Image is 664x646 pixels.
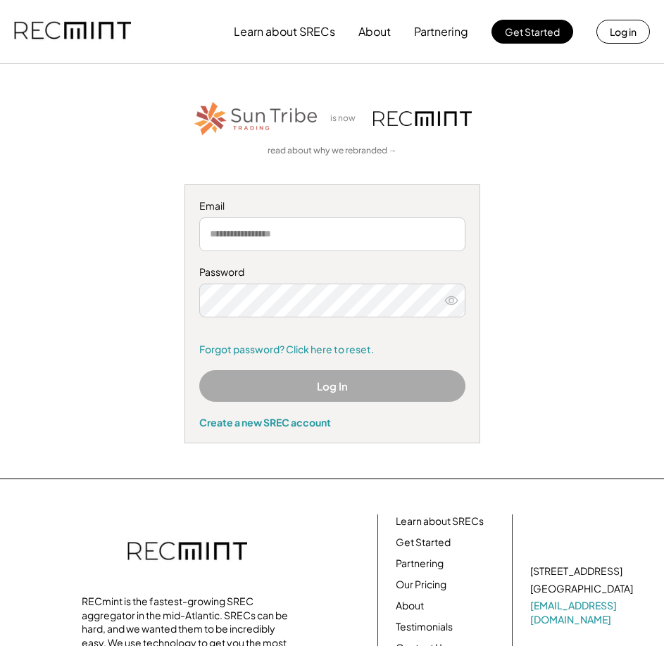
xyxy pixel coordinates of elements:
[530,564,622,578] div: [STREET_ADDRESS]
[193,99,320,138] img: STT_Horizontal_Logo%2B-%2BColor.png
[358,18,391,46] button: About
[199,370,465,402] button: Log In
[530,582,633,596] div: [GEOGRAPHIC_DATA]
[396,514,484,528] a: Learn about SRECs
[530,599,636,626] a: [EMAIL_ADDRESS][DOMAIN_NAME]
[199,343,465,357] a: Forgot password? Click here to reset.
[199,265,465,279] div: Password
[199,199,465,213] div: Email
[373,111,472,126] img: recmint-logotype%403x.png
[268,145,397,157] a: read about why we rebranded →
[414,18,468,46] button: Partnering
[14,8,131,56] img: recmint-logotype%403x.png
[396,620,453,634] a: Testimonials
[491,20,573,44] button: Get Started
[234,18,335,46] button: Learn about SRECs
[396,599,424,613] a: About
[596,20,650,44] button: Log in
[396,536,451,550] a: Get Started
[396,557,444,571] a: Partnering
[127,528,247,577] img: recmint-logotype%403x.png
[396,578,446,592] a: Our Pricing
[199,416,465,429] div: Create a new SREC account
[327,113,366,125] div: is now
